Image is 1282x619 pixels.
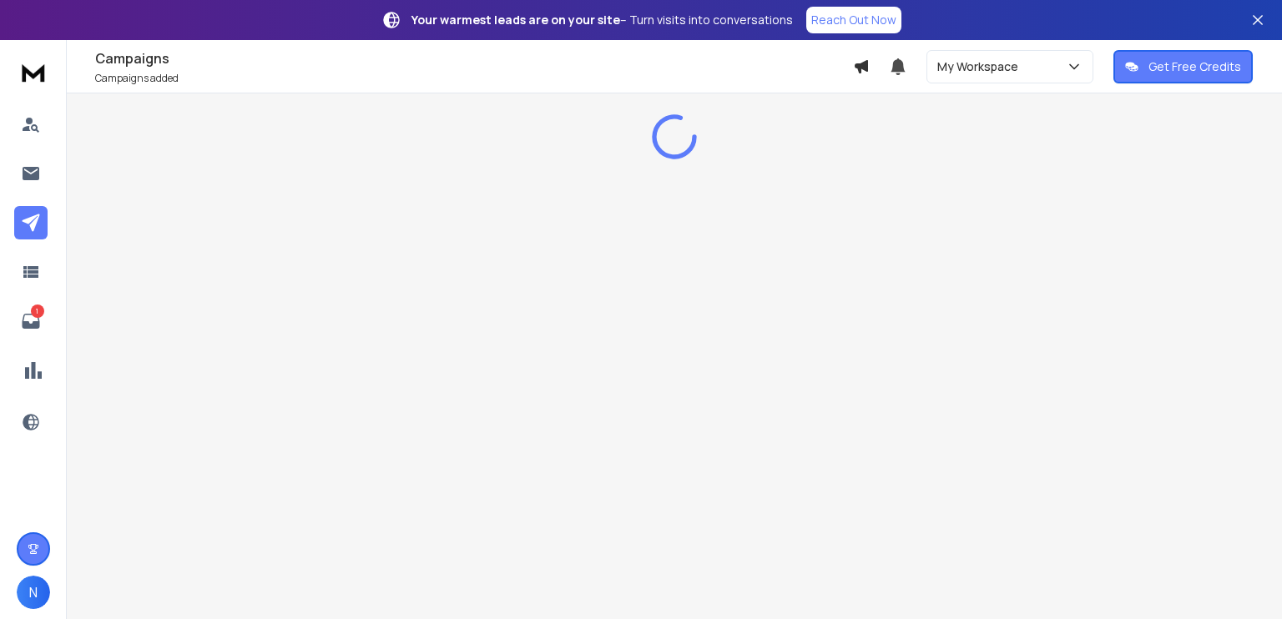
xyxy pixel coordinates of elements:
button: N [17,576,50,609]
p: My Workspace [937,58,1025,75]
p: – Turn visits into conversations [411,12,793,28]
a: 1 [14,304,48,338]
a: Reach Out Now [806,7,901,33]
p: 1 [31,304,44,318]
img: logo [17,57,50,88]
p: Campaigns added [95,72,853,85]
button: Get Free Credits [1113,50,1253,83]
h1: Campaigns [95,48,853,68]
strong: Your warmest leads are on your site [411,12,620,28]
p: Get Free Credits [1148,58,1241,75]
p: Reach Out Now [811,12,896,28]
